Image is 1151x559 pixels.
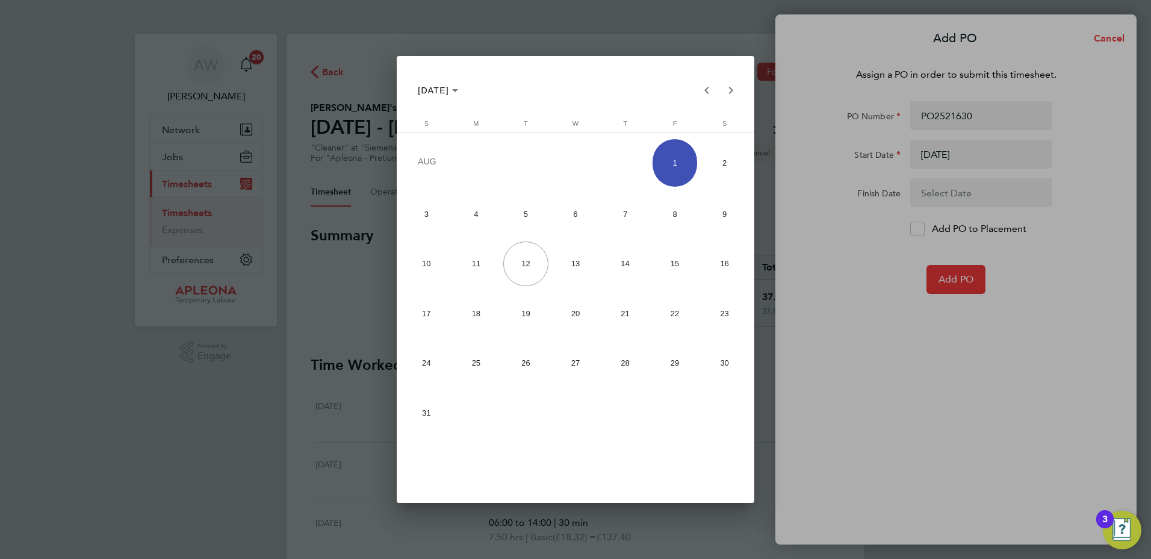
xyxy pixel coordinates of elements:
button: August 5, 2025 [501,189,551,239]
td: AUG [402,137,650,190]
button: Previous month [695,78,719,102]
button: Open Resource Center, 3 new notifications [1103,511,1141,549]
button: August 13, 2025 [551,239,601,289]
span: 27 [553,341,598,386]
button: August 26, 2025 [501,339,551,389]
button: August 21, 2025 [600,289,650,339]
span: S [424,120,429,127]
span: 3 [404,192,448,236]
button: August 11, 2025 [451,239,501,289]
span: 17 [404,291,448,336]
span: 18 [454,291,498,336]
button: August 15, 2025 [650,239,700,289]
button: Choose month and year [413,80,463,101]
button: August 29, 2025 [650,339,700,389]
button: August 16, 2025 [700,239,749,289]
span: 21 [603,291,647,336]
button: August 17, 2025 [402,289,451,339]
button: August 10, 2025 [402,239,451,289]
span: W [572,120,579,127]
span: 20 [553,291,598,336]
span: 23 [702,291,746,336]
span: 11 [454,242,498,286]
button: August 27, 2025 [551,339,601,389]
span: 30 [702,341,746,386]
button: August 12, 2025 [501,239,551,289]
button: August 2, 2025 [700,137,749,190]
span: 7 [603,192,647,236]
span: 16 [702,242,746,286]
span: 14 [603,242,647,286]
button: August 6, 2025 [551,189,601,239]
span: 2 [702,139,746,187]
button: August 14, 2025 [600,239,650,289]
span: F [673,120,677,127]
button: August 19, 2025 [501,289,551,339]
button: August 20, 2025 [551,289,601,339]
button: August 1, 2025 [650,137,700,190]
span: 28 [603,341,647,386]
span: 15 [653,242,697,286]
button: August 9, 2025 [700,189,749,239]
span: 26 [503,341,548,386]
span: 12 [503,242,548,286]
span: 8 [653,192,697,236]
button: August 3, 2025 [402,189,451,239]
button: August 8, 2025 [650,189,700,239]
span: 19 [503,291,548,336]
span: 31 [404,390,448,435]
span: [DATE] [418,86,449,95]
span: S [722,120,727,127]
button: August 7, 2025 [600,189,650,239]
button: Next month [719,78,743,102]
span: T [623,120,627,127]
button: August 25, 2025 [451,339,501,389]
span: 13 [553,242,598,286]
span: T [524,120,528,127]
span: 5 [503,192,548,236]
button: August 23, 2025 [700,289,749,339]
span: 9 [702,192,746,236]
button: August 24, 2025 [402,339,451,389]
button: August 18, 2025 [451,289,501,339]
span: M [473,120,479,127]
button: August 4, 2025 [451,189,501,239]
span: 24 [404,341,448,386]
button: August 30, 2025 [700,339,749,389]
span: 22 [653,291,697,336]
button: August 22, 2025 [650,289,700,339]
span: 1 [653,139,697,187]
span: 10 [404,242,448,286]
div: 3 [1102,519,1108,535]
span: 4 [454,192,498,236]
span: 6 [553,192,598,236]
button: August 28, 2025 [600,339,650,389]
button: August 31, 2025 [402,388,451,438]
span: 25 [454,341,498,386]
span: 29 [653,341,697,386]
